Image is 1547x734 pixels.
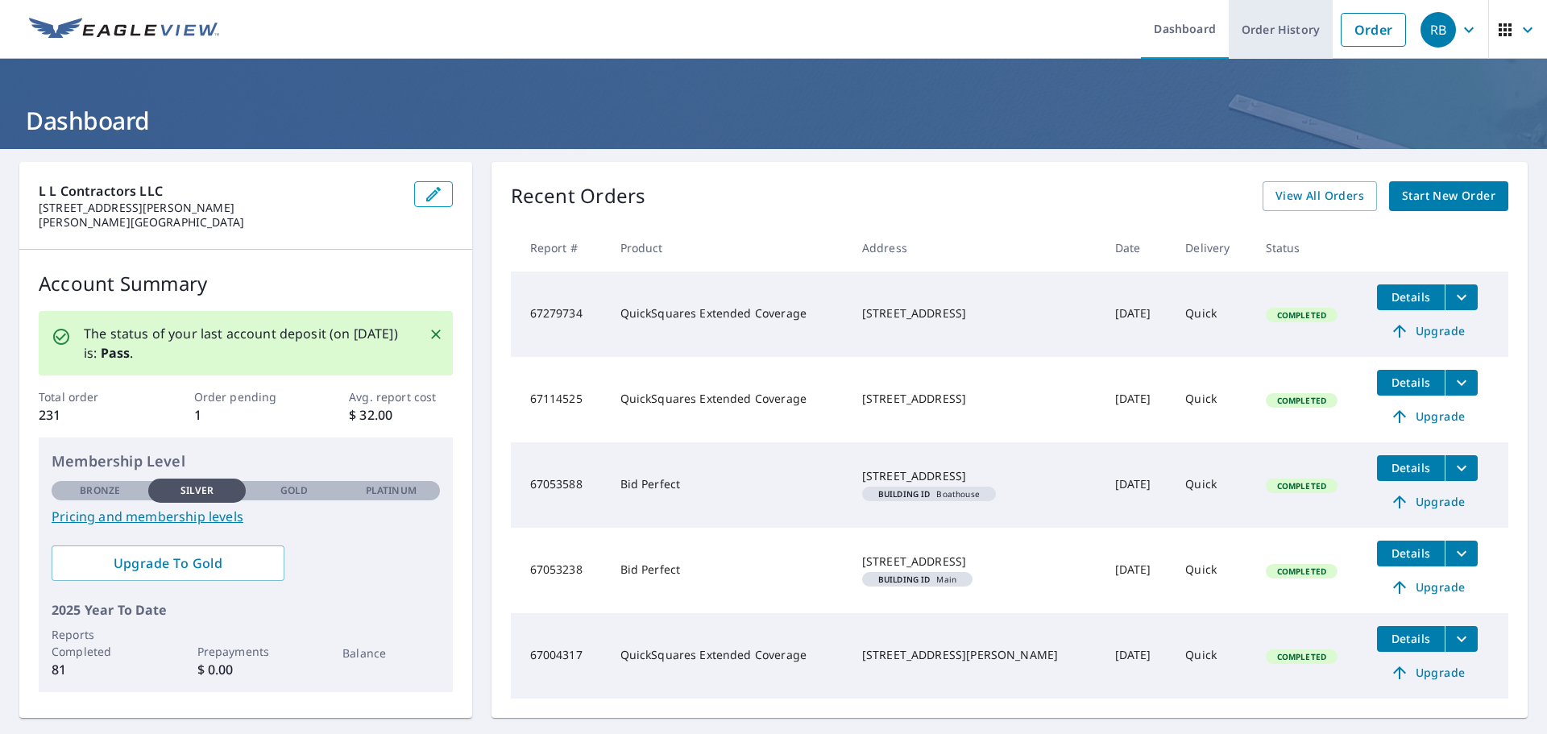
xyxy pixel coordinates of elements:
[608,224,849,272] th: Product
[1341,13,1406,47] a: Order
[29,18,219,42] img: EV Logo
[1253,224,1364,272] th: Status
[511,224,608,272] th: Report #
[1421,12,1456,48] div: RB
[1172,224,1252,272] th: Delivery
[849,224,1102,272] th: Address
[1102,224,1173,272] th: Date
